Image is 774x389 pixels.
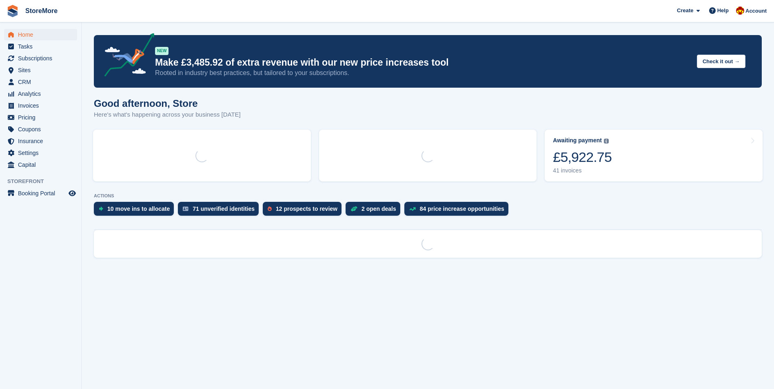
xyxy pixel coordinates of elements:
span: Settings [18,147,67,159]
a: menu [4,112,77,123]
a: StoreMore [22,4,61,18]
a: Preview store [67,188,77,198]
span: Storefront [7,177,81,186]
div: 12 prospects to review [276,206,337,212]
p: Make £3,485.92 of extra revenue with our new price increases tool [155,57,690,69]
img: prospect-51fa495bee0391a8d652442698ab0144808aea92771e9ea1ae160a38d050c398.svg [268,206,272,211]
div: 84 price increase opportunities [420,206,504,212]
span: CRM [18,76,67,88]
a: menu [4,64,77,76]
a: menu [4,53,77,64]
span: Coupons [18,124,67,135]
img: move_ins_to_allocate_icon-fdf77a2bb77ea45bf5b3d319d69a93e2d87916cf1d5bf7949dd705db3b84f3ca.svg [99,206,103,211]
a: menu [4,188,77,199]
a: Awaiting payment £5,922.75 41 invoices [545,130,763,181]
span: Booking Portal [18,188,67,199]
span: Create [677,7,693,15]
a: menu [4,147,77,159]
div: 41 invoices [553,167,612,174]
span: Insurance [18,135,67,147]
a: menu [4,159,77,170]
a: 71 unverified identities [178,202,263,220]
span: Pricing [18,112,67,123]
img: Store More Team [736,7,744,15]
p: Rooted in industry best practices, but tailored to your subscriptions. [155,69,690,77]
a: menu [4,29,77,40]
h1: Good afternoon, Store [94,98,241,109]
div: 10 move ins to allocate [107,206,170,212]
span: Invoices [18,100,67,111]
img: price_increase_opportunities-93ffe204e8149a01c8c9dc8f82e8f89637d9d84a8eef4429ea346261dce0b2c0.svg [409,207,416,211]
img: icon-info-grey-7440780725fd019a000dd9b08b2336e03edf1995a4989e88bcd33f0948082b44.svg [604,139,609,144]
img: verify_identity-adf6edd0f0f0b5bbfe63781bf79b02c33cf7c696d77639b501bdc392416b5a36.svg [183,206,189,211]
a: menu [4,100,77,111]
a: menu [4,135,77,147]
div: £5,922.75 [553,149,612,166]
div: NEW [155,47,169,55]
a: 2 open deals [346,202,404,220]
div: 71 unverified identities [193,206,255,212]
a: menu [4,88,77,99]
img: deal-1b604bf984904fb50ccaf53a9ad4b4a5d6e5aea283cecdc64d6e3604feb123c2.svg [350,206,357,212]
span: Analytics [18,88,67,99]
img: stora-icon-8386f47178a22dfd0bd8f6a31ec36ba5ce8667c1dd55bd0f319d3a0aa187defe.svg [7,5,19,17]
span: Account [745,7,767,15]
a: 12 prospects to review [263,202,346,220]
div: Awaiting payment [553,137,602,144]
div: 2 open deals [361,206,396,212]
a: 84 price increase opportunities [404,202,512,220]
a: menu [4,124,77,135]
p: ACTIONS [94,193,762,199]
a: 10 move ins to allocate [94,202,178,220]
p: Here's what's happening across your business [DATE] [94,110,241,119]
span: Help [717,7,729,15]
span: Tasks [18,41,67,52]
span: Capital [18,159,67,170]
img: price-adjustments-announcement-icon-8257ccfd72463d97f412b2fc003d46551f7dbcb40ab6d574587a9cd5c0d94... [98,33,155,80]
span: Home [18,29,67,40]
a: menu [4,41,77,52]
span: Subscriptions [18,53,67,64]
span: Sites [18,64,67,76]
button: Check it out → [697,55,745,68]
a: menu [4,76,77,88]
